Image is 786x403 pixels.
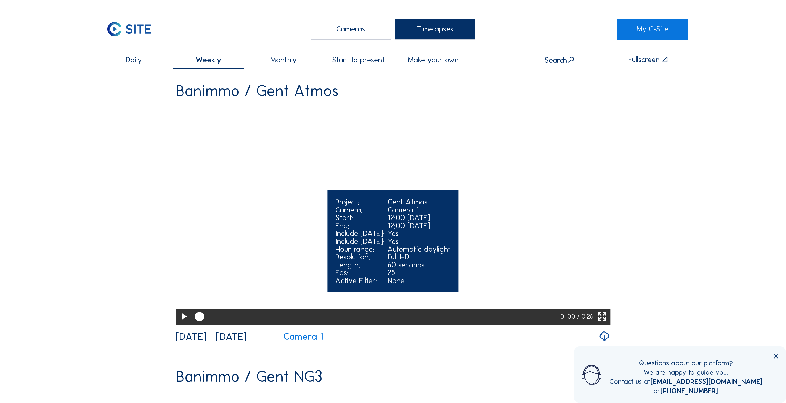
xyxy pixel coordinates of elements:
[335,237,385,245] div: Include [DATE]:
[577,309,593,325] div: / 0:25
[609,377,763,386] div: Contact us at
[335,253,385,261] div: Resolution:
[335,206,385,214] div: Camera:
[617,19,688,40] a: My C-Site
[582,359,601,391] img: operator
[388,277,451,284] div: None
[388,269,451,276] div: 25
[660,386,718,395] a: [PHONE_NUMBER]
[176,106,610,324] video: Your browser does not support the video tag.
[176,369,322,384] div: Banimmo / Gent NG3
[388,206,451,214] div: Camera 1
[98,19,169,40] a: C-SITE Logo
[628,56,660,64] div: Fullscreen
[388,261,451,269] div: 60 seconds
[395,19,475,40] div: Timelapses
[270,56,296,64] span: Monthly
[388,245,451,253] div: Automatic daylight
[98,19,160,40] img: C-SITE Logo
[388,253,451,261] div: Full HD
[335,214,385,221] div: Start:
[388,222,451,229] div: 12:00 [DATE]
[126,56,142,64] span: Daily
[408,56,459,64] span: Make your own
[388,214,451,221] div: 12:00 [DATE]
[335,245,385,253] div: Hour range:
[335,261,385,269] div: Length:
[388,237,451,245] div: Yes
[609,359,763,368] div: Questions about our platform?
[196,56,221,64] span: Weekly
[335,198,385,206] div: Project:
[650,377,763,386] a: [EMAIL_ADDRESS][DOMAIN_NAME]
[176,83,338,99] div: Banimmo / Gent Atmos
[335,222,385,229] div: End:
[388,229,451,237] div: Yes
[335,277,385,284] div: Active Filter:
[250,332,323,342] a: Camera 1
[335,229,385,237] div: Include [DATE]:
[560,309,577,325] div: 0: 00
[176,332,246,342] div: [DATE] - [DATE]
[311,19,391,40] div: Cameras
[332,56,385,64] span: Start to present
[609,386,763,396] div: or
[335,269,385,276] div: Fps:
[388,198,451,206] div: Gent Atmos
[609,368,763,377] div: We are happy to guide you.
